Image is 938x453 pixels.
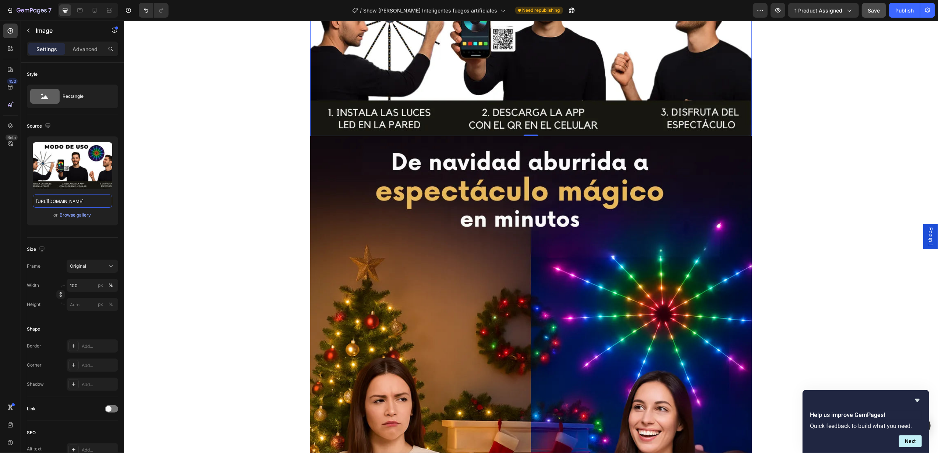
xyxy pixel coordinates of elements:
[54,211,58,220] span: or
[803,207,810,226] span: Popup 1
[7,78,18,84] div: 450
[27,446,42,452] div: Alt text
[27,326,40,332] div: Shape
[360,7,362,14] span: /
[139,3,169,18] div: Undo/Redo
[36,45,57,53] p: Settings
[523,7,560,14] span: Need republishing
[33,195,112,208] input: https://example.com/image.jpg
[63,88,107,105] div: Rectangle
[27,362,42,368] div: Corner
[810,411,922,420] h2: Help us improve GemPages!
[889,3,920,18] button: Publish
[899,435,922,447] button: Next question
[27,301,40,308] label: Height
[67,260,118,273] button: Original
[72,45,98,53] p: Advanced
[27,263,40,270] label: Frame
[895,7,914,14] div: Publish
[810,422,922,429] p: Quick feedback to build what you need.
[788,3,859,18] button: 1 product assigned
[96,281,105,290] button: %
[98,282,103,289] div: px
[27,245,46,254] div: Size
[913,396,922,405] button: Hide survey
[27,282,39,289] label: Width
[794,7,842,14] span: 1 product assigned
[27,429,36,436] div: SEO
[27,381,44,388] div: Shadow
[106,300,115,309] button: px
[48,6,52,15] p: 7
[3,3,55,18] button: 7
[810,396,922,447] div: Help us improve GemPages!
[60,212,91,218] div: Browse gallery
[67,279,118,292] input: px%
[82,381,116,388] div: Add...
[6,135,18,140] div: Beta
[106,281,115,290] button: px
[109,282,113,289] div: %
[70,263,86,270] span: Original
[82,362,116,369] div: Add...
[60,211,92,219] button: Browse gallery
[862,3,886,18] button: Save
[27,71,38,78] div: Style
[82,343,116,350] div: Add...
[96,300,105,309] button: %
[33,142,112,189] img: preview-image
[67,298,118,311] input: px%
[124,21,938,453] iframe: Design area
[27,343,41,349] div: Border
[364,7,498,14] span: Show [PERSON_NAME] Inteligentes fuegos artificiales
[868,7,880,14] span: Save
[27,406,36,412] div: Link
[27,121,52,131] div: Source
[109,301,113,308] div: %
[98,301,103,308] div: px
[36,26,98,35] p: Image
